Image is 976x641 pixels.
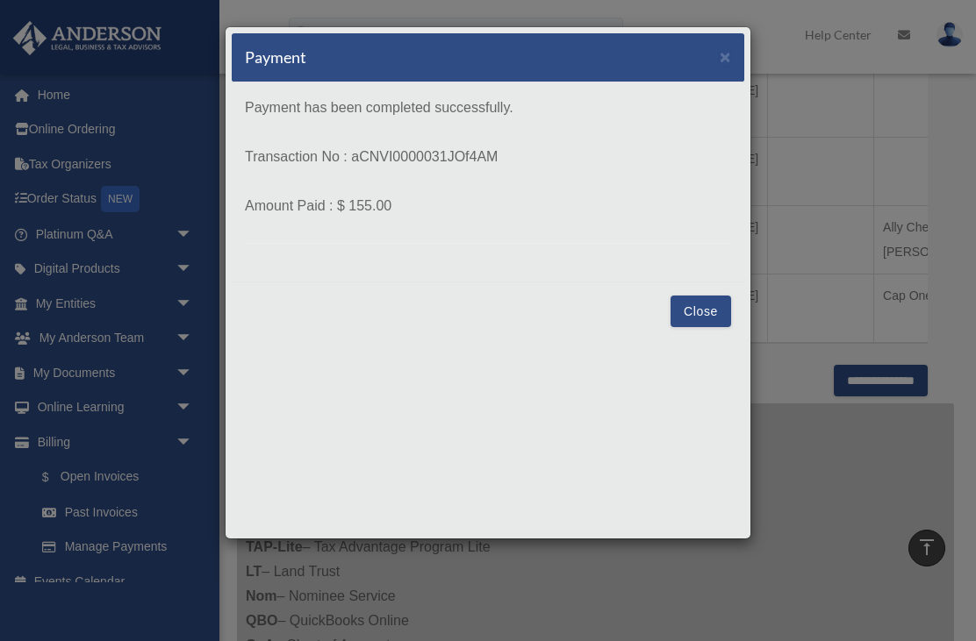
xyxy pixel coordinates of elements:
[245,46,306,68] h5: Payment
[720,46,731,67] span: ×
[671,296,731,327] button: Close
[245,194,731,218] p: Amount Paid : $ 155.00
[245,96,731,120] p: Payment has been completed successfully.
[245,145,731,169] p: Transaction No : aCNVI0000031JOf4AM
[720,47,731,66] button: Close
